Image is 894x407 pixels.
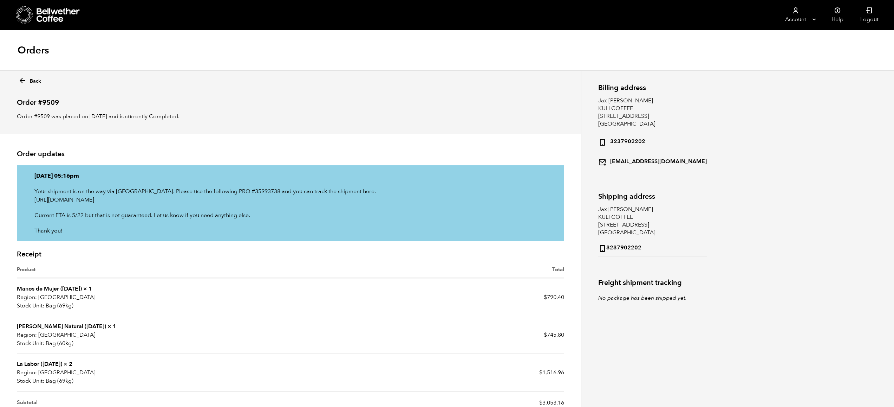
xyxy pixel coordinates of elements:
strong: × 2 [64,360,72,368]
bdi: 790.40 [544,293,564,301]
p: Thank you! [34,227,547,235]
h1: Orders [18,44,49,57]
bdi: 745.80 [544,331,564,339]
p: Order #9509 was placed on [DATE] and is currently Completed. [17,112,564,121]
strong: Stock Unit: [17,301,44,310]
span: $ [539,399,542,407]
i: No package has been shipped yet. [598,294,687,302]
strong: Region: [17,293,37,301]
h2: Freight shipment tracking [598,279,877,287]
th: Product [17,266,291,279]
p: [GEOGRAPHIC_DATA] [17,293,291,301]
p: Bag (60kg) [17,339,291,348]
p: Bag (69kg) [17,377,291,385]
address: Jax [PERSON_NAME] KULI COFFEE [STREET_ADDRESS] [GEOGRAPHIC_DATA] [598,97,707,170]
a: Back [18,75,41,85]
p: [DATE] 05:16pm [34,172,547,180]
strong: Stock Unit: [17,339,44,348]
a: [URL][DOMAIN_NAME] [34,196,94,204]
strong: [EMAIL_ADDRESS][DOMAIN_NAME] [598,156,707,166]
strong: 3237902202 [598,136,645,146]
strong: Region: [17,331,37,339]
span: $ [544,331,547,339]
address: Jax [PERSON_NAME] KULI COFFEE [STREET_ADDRESS] [GEOGRAPHIC_DATA] [598,205,707,256]
p: [GEOGRAPHIC_DATA] [17,331,291,339]
strong: 3237902202 [598,242,641,253]
span: $ [539,369,542,376]
a: [PERSON_NAME] Natural ([DATE]) [17,323,106,330]
h2: Billing address [598,84,707,92]
p: Your shipment is on the way via [GEOGRAPHIC_DATA]. Please use the following PRO #35993738 and you... [34,187,547,204]
p: Bag (69kg) [17,301,291,310]
strong: × 1 [83,285,92,293]
span: $ [544,293,547,301]
h2: Shipping address [598,192,707,201]
strong: Region: [17,368,37,377]
h2: Order #9509 [17,93,564,107]
bdi: 1,516.96 [539,369,564,376]
th: Total [291,266,564,279]
strong: × 1 [107,323,116,330]
p: Current ETA is 5/22 but that is not guaranteed. Let us know if you need anything else. [34,211,547,220]
h2: Order updates [17,150,564,158]
strong: Stock Unit: [17,377,44,385]
a: La Labor ([DATE]) [17,360,62,368]
p: [GEOGRAPHIC_DATA] [17,368,291,377]
a: Manos de Mujer ([DATE]) [17,285,82,293]
span: 3,053.16 [539,399,564,407]
h2: Receipt [17,250,564,259]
